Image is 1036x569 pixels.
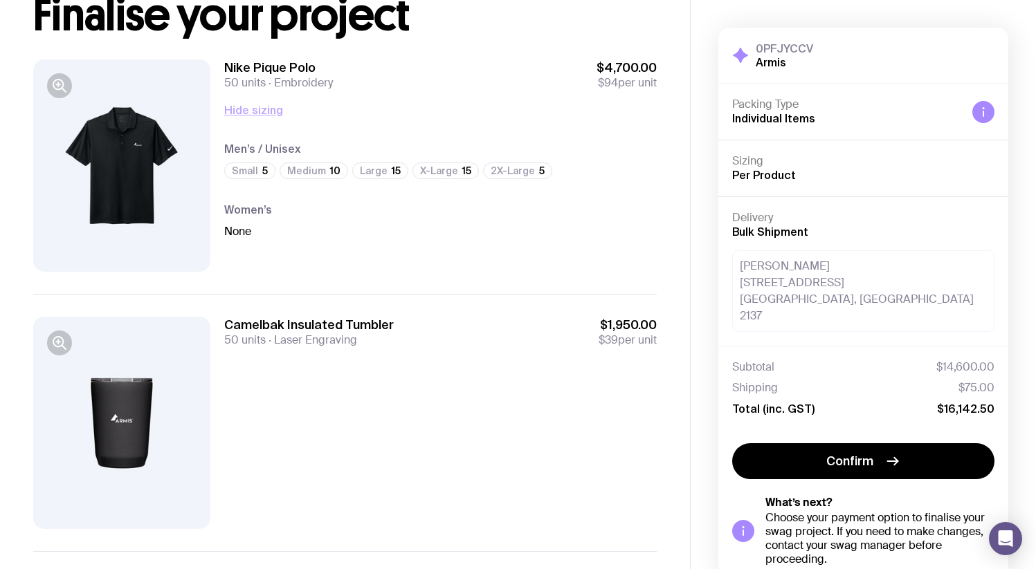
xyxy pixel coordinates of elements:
span: per unit [597,76,657,90]
button: Hide sizing [224,102,283,118]
span: $4,700.00 [597,59,657,76]
span: 50 units [224,75,266,90]
h3: Camelbak Insulated Tumbler [224,317,394,333]
span: Confirm [826,453,873,469]
span: $39 [599,333,618,347]
h3: Nike Pique Polo [224,59,333,76]
div: Choose your payment option to finalise your swag project. If you need to make changes, contact yo... [765,511,994,566]
span: Shipping [732,381,778,395]
span: Small [232,165,258,176]
span: Laser Engraving [266,333,357,347]
span: 2X-Large [491,165,535,176]
span: $1,950.00 [599,317,657,333]
div: Open Intercom Messenger [989,522,1022,555]
span: $14,600.00 [936,360,994,374]
span: per unit [599,333,657,347]
span: $75.00 [958,381,994,395]
div: [PERSON_NAME] [STREET_ADDRESS] [GEOGRAPHIC_DATA], [GEOGRAPHIC_DATA] 2137 [732,250,994,332]
span: 15 [392,165,401,176]
span: 5 [262,165,268,176]
span: Embroidery [266,75,333,90]
span: X-Large [420,165,458,176]
span: 10 [330,165,340,176]
span: 5 [539,165,545,176]
h2: Armis [756,55,813,69]
h4: Sizing [732,154,994,168]
span: Total (inc. GST) [732,402,815,416]
span: Medium [287,165,326,176]
h4: Delivery [732,211,994,225]
span: Individual Items [732,112,815,124]
h3: 0PFJYCCV [756,41,813,55]
span: None [224,224,251,239]
span: Subtotal [732,360,774,374]
h4: Packing Type [732,97,961,111]
h4: Men’s / Unisex [224,140,657,157]
span: 50 units [224,333,266,347]
span: Per Product [732,169,796,181]
button: Confirm [732,443,994,479]
span: Large [360,165,388,176]
span: $16,142.50 [937,402,994,416]
h5: What’s next? [765,496,994,510]
span: $94 [598,75,618,90]
span: Bulk Shipment [732,225,808,238]
h4: Women’s [224,201,657,218]
span: 15 [462,165,471,176]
